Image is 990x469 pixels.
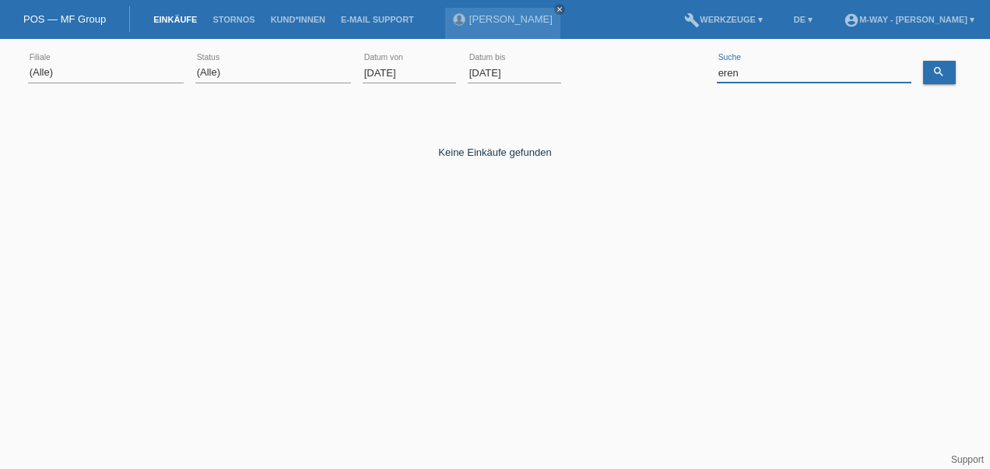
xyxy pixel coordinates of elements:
a: POS — MF Group [23,13,106,25]
a: Einkäufe [146,15,205,24]
i: account_circle [844,12,859,28]
a: E-Mail Support [333,15,422,24]
a: buildWerkzeuge ▾ [676,15,771,24]
i: build [684,12,700,28]
a: Stornos [205,15,262,24]
a: Kund*innen [263,15,333,24]
i: close [556,5,563,13]
a: [PERSON_NAME] [469,13,553,25]
a: close [554,4,565,15]
a: search [923,61,956,84]
i: search [932,65,945,78]
a: account_circlem-way - [PERSON_NAME] ▾ [836,15,982,24]
a: DE ▾ [786,15,820,24]
div: Keine Einkäufe gefunden [28,123,962,158]
a: Support [951,454,984,465]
